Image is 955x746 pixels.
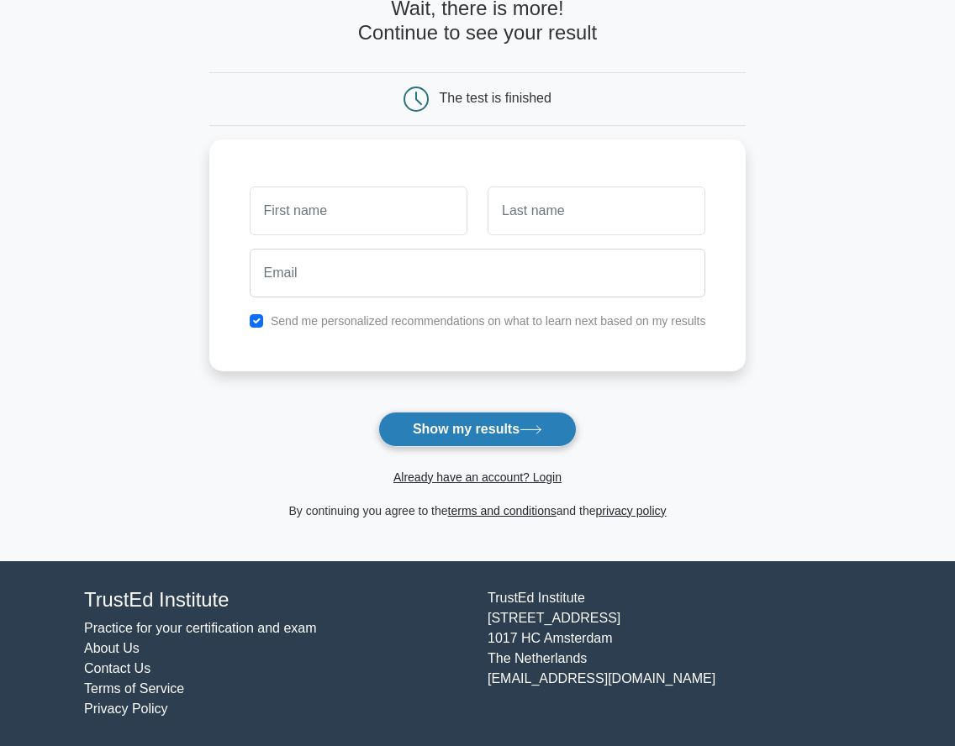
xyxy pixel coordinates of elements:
[84,661,150,675] a: Contact Us
[84,641,140,655] a: About Us
[84,701,168,716] a: Privacy Policy
[271,314,706,328] label: Send me personalized recommendations on what to learn next based on my results
[596,504,667,517] a: privacy policy
[250,249,706,297] input: Email
[488,186,705,235] input: Last name
[393,470,562,484] a: Already have an account? Login
[84,681,184,696] a: Terms of Service
[84,588,467,612] h4: TrustEd Institute
[477,588,881,720] div: TrustEd Institute [STREET_ADDRESS] 1017 HC Amsterdam The Netherlands [EMAIL_ADDRESS][DOMAIN_NAME]
[440,91,551,105] div: The test is finished
[199,501,757,521] div: By continuing you agree to the and the
[378,412,577,447] button: Show my results
[448,504,557,517] a: terms and conditions
[250,186,467,235] input: First name
[84,621,317,635] a: Practice for your certification and exam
